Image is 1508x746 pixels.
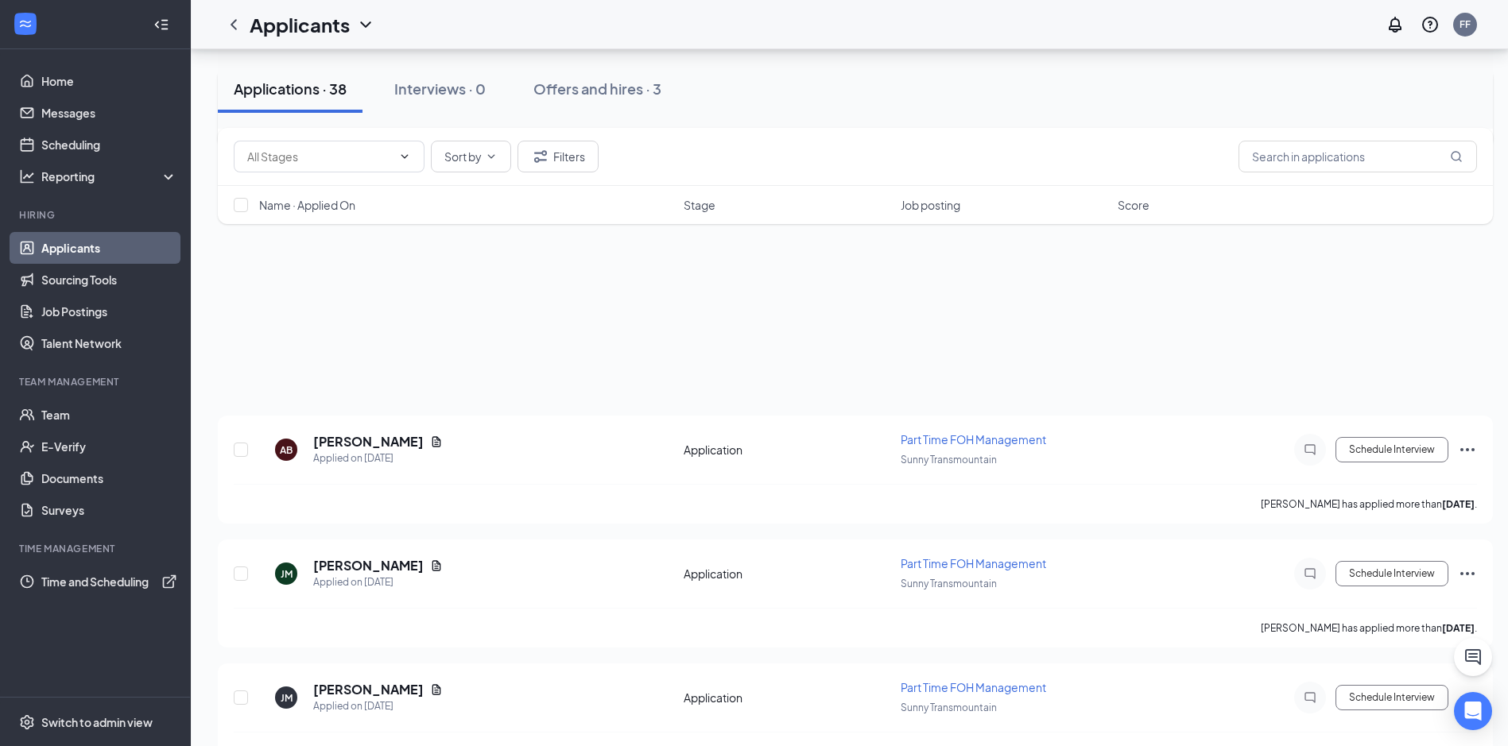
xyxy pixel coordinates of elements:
[1458,688,1477,707] svg: Ellipses
[19,714,35,730] svg: Settings
[430,435,443,448] svg: Document
[41,129,177,160] a: Scheduling
[430,559,443,572] svg: Document
[247,148,392,165] input: All Stages
[1261,621,1477,635] p: [PERSON_NAME] has applied more than .
[901,197,960,213] span: Job posting
[313,574,443,590] div: Applied on [DATE]
[234,79,347,99] div: Applications · 38
[41,65,177,97] a: Home
[485,150,498,163] svg: ChevronDown
[41,462,177,494] a: Documents
[684,442,891,458] div: Application
[356,15,375,34] svg: ChevronDown
[901,556,1046,570] span: Part Time FOH Management
[250,11,350,38] h1: Applicants
[313,681,424,698] h5: [PERSON_NAME]
[17,16,33,32] svg: WorkstreamLogo
[394,79,486,99] div: Interviews · 0
[41,714,153,730] div: Switch to admin view
[41,431,177,462] a: E-Verify
[19,542,174,555] div: TIME MANAGEMENT
[313,433,424,450] h5: [PERSON_NAME]
[533,79,661,99] div: Offers and hires · 3
[41,97,177,129] a: Messages
[41,399,177,431] a: Team
[313,557,424,574] h5: [PERSON_NAME]
[1463,647,1483,667] svg: ChatActive
[531,147,550,166] svg: Filter
[1386,15,1405,34] svg: Notifications
[19,208,174,222] div: Hiring
[398,150,411,163] svg: ChevronDown
[19,168,35,184] svg: Analysis
[901,578,997,589] span: Sunny Transmountain
[1442,622,1475,634] b: [DATE]
[1460,17,1471,31] div: FF
[1454,692,1492,730] div: Open Intercom Messenger
[41,168,178,184] div: Reporting
[1239,141,1477,172] input: Search in applications
[684,690,891,705] div: Application
[313,450,443,466] div: Applied on [DATE]
[41,264,177,296] a: Sourcing Tools
[259,197,355,213] span: Name · Applied On
[1335,437,1448,462] button: Schedule Interview
[224,15,243,34] svg: ChevronLeft
[1335,685,1448,710] button: Schedule Interview
[19,375,174,388] div: Team Management
[41,494,177,526] a: Surveys
[1458,440,1477,459] svg: Ellipses
[901,702,997,713] span: Sunny Transmountain
[1454,638,1492,676] button: ChatActive
[281,691,293,705] div: JM
[41,296,177,327] a: Job Postings
[1261,497,1477,511] p: [PERSON_NAME] has applied more than .
[431,141,511,172] button: Sort byChevronDown
[444,151,482,162] span: Sort by
[281,567,293,581] div: JM
[901,432,1046,446] span: Part Time FOH Management
[41,566,177,597] a: Time and SchedulingExternalLink
[518,141,599,172] button: Filter Filters
[1458,564,1477,583] svg: Ellipses
[684,566,891,582] div: Application
[1301,691,1320,704] svg: ChatInactive
[901,454,997,466] span: Sunny Transmountain
[1118,197,1149,213] span: Score
[313,698,443,714] div: Applied on [DATE]
[41,327,177,359] a: Talent Network
[1442,498,1475,510] b: [DATE]
[430,683,443,696] svg: Document
[684,197,715,213] span: Stage
[1421,15,1440,34] svg: QuestionInfo
[280,443,293,457] div: AB
[153,17,169,33] svg: Collapse
[901,680,1046,694] span: Part Time FOH Management
[41,232,177,264] a: Applicants
[1301,567,1320,580] svg: ChatInactive
[1301,443,1320,456] svg: ChatInactive
[1335,561,1448,586] button: Schedule Interview
[1450,150,1463,163] svg: MagnifyingGlass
